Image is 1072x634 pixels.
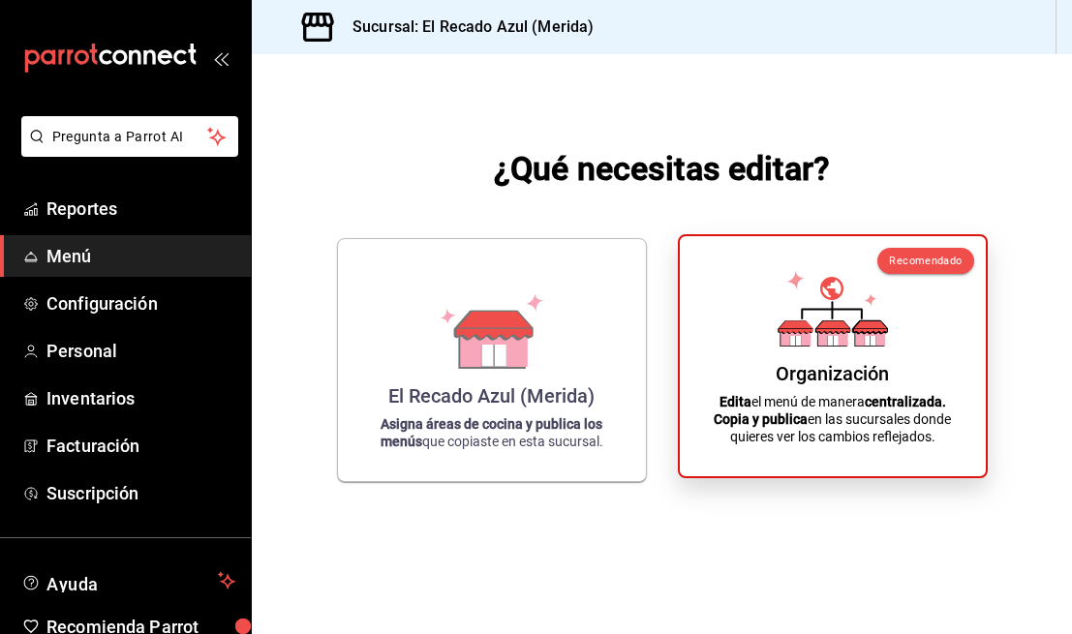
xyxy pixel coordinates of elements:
span: Menú [46,243,235,269]
span: Inventarios [46,385,235,411]
strong: Copia y publica [714,411,808,427]
strong: centralizada. [865,394,946,409]
p: el menú de manera en las sucursales donde quieres ver los cambios reflejados. [703,393,963,445]
span: Reportes [46,196,235,222]
button: open_drawer_menu [213,50,229,66]
p: que copiaste en esta sucursal. [361,415,623,450]
span: Ayuda [46,569,210,592]
span: Configuración [46,290,235,317]
h1: ¿Qué necesitas editar? [494,145,830,192]
span: Suscripción [46,480,235,506]
span: Recomendado [889,255,962,267]
button: Pregunta a Parrot AI [21,116,238,157]
strong: Asigna áreas de cocina y publica los menús [381,416,603,449]
div: El Recado Azul (Merida) [388,384,595,408]
span: Facturación [46,433,235,459]
h3: Sucursal: El Recado Azul (Merida) [337,15,594,39]
div: Organización [776,362,889,385]
span: Pregunta a Parrot AI [52,127,208,147]
span: Personal [46,338,235,364]
a: Pregunta a Parrot AI [14,140,238,161]
strong: Edita [720,394,751,409]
